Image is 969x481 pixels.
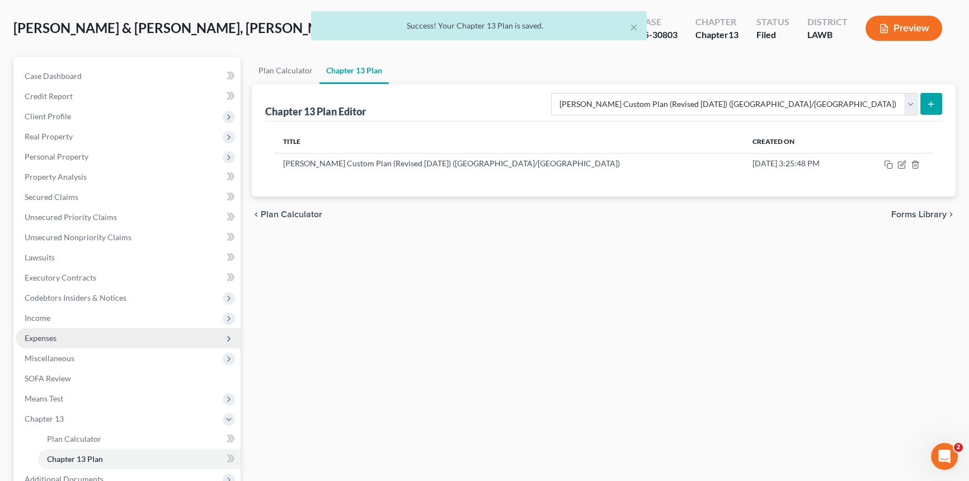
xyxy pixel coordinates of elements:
span: Executory Contracts [25,273,96,282]
a: Credit Report [16,86,241,106]
span: Unsecured Priority Claims [25,212,117,222]
th: Created On [744,130,856,153]
th: Title [274,130,744,153]
a: Executory Contracts [16,268,241,288]
td: [PERSON_NAME] Custom Plan (Revised [DATE]) ([GEOGRAPHIC_DATA]/[GEOGRAPHIC_DATA]) [274,153,744,174]
span: Chapter 13 Plan [47,454,103,464]
a: Plan Calculator [252,57,319,84]
button: × [630,20,638,34]
span: Secured Claims [25,192,78,202]
span: Unsecured Nonpriority Claims [25,232,131,242]
i: chevron_right [947,210,956,219]
a: Chapter 13 Plan [38,449,241,469]
a: Case Dashboard [16,66,241,86]
a: Chapter 13 Plan [319,57,389,84]
span: Income [25,313,50,323]
span: Credit Report [25,91,73,101]
span: 2 [954,443,963,452]
span: Miscellaneous [25,353,74,363]
button: Forms Library chevron_right [891,210,956,219]
span: Expenses [25,333,57,343]
div: Success! Your Chapter 13 Plan is saved. [320,20,638,31]
td: [DATE] 3:25:48 PM [744,153,856,174]
span: Client Profile [25,111,71,121]
span: SOFA Review [25,373,71,383]
button: chevron_left Plan Calculator [252,210,322,219]
span: Codebtors Insiders & Notices [25,293,126,302]
span: Case Dashboard [25,71,82,81]
div: Chapter 13 Plan Editor [265,105,366,118]
a: Lawsuits [16,247,241,268]
span: Means Test [25,394,63,403]
span: Real Property [25,132,73,141]
span: Plan Calculator [47,434,101,443]
span: Plan Calculator [261,210,322,219]
span: Property Analysis [25,172,87,181]
a: Unsecured Priority Claims [16,207,241,227]
a: Secured Claims [16,187,241,207]
span: Personal Property [25,152,88,161]
span: Chapter 13 [25,414,64,423]
a: SOFA Review [16,368,241,389]
span: Lawsuits [25,253,55,262]
span: Forms Library [891,210,947,219]
a: Property Analysis [16,167,241,187]
iframe: Intercom live chat [931,443,958,470]
a: Unsecured Nonpriority Claims [16,227,241,247]
i: chevron_left [252,210,261,219]
a: Plan Calculator [38,429,241,449]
